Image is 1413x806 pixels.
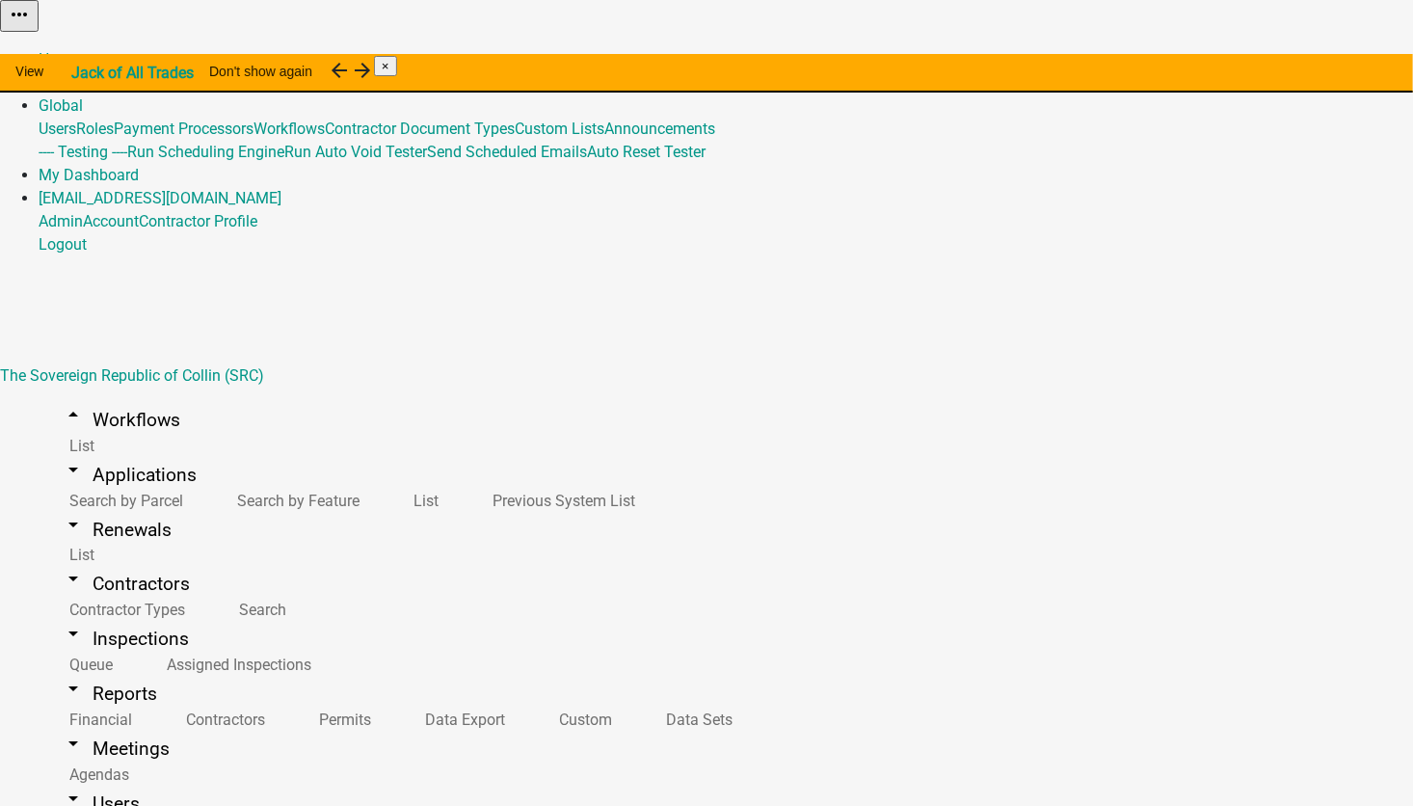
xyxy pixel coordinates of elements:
[394,699,528,740] a: Data Export
[328,59,351,82] i: arrow_back
[39,118,1413,164] div: Global
[8,3,31,26] i: more_horiz
[253,120,325,138] a: Workflows
[382,59,389,73] span: ×
[194,54,328,89] button: Don't show again
[39,534,118,576] a: List
[39,452,220,497] a: arrow_drop_downApplications
[351,59,374,82] i: arrow_forward
[62,403,85,426] i: arrow_drop_up
[62,513,85,536] i: arrow_drop_down
[208,589,309,631] a: Search
[325,120,515,138] a: Contractor Document Types
[427,143,587,161] a: Send Scheduled Emails
[39,210,1413,256] div: [EMAIL_ADDRESS][DOMAIN_NAME]
[71,64,194,82] strong: Jack of All Trades
[39,671,180,716] a: arrow_drop_downReports
[62,567,85,590] i: arrow_drop_down
[39,120,76,138] a: Users
[62,458,85,481] i: arrow_drop_down
[39,507,195,552] a: arrow_drop_downRenewals
[39,589,208,631] a: Contractor Types
[155,699,288,740] a: Contractors
[39,425,118,467] a: List
[587,143,706,161] a: Auto Reset Tester
[127,143,284,161] a: Run Scheduling Engine
[39,235,87,254] a: Logout
[288,699,394,740] a: Permits
[39,616,212,661] a: arrow_drop_downInspections
[114,120,253,138] a: Payment Processors
[39,480,206,522] a: Search by Parcel
[62,677,85,700] i: arrow_drop_down
[284,143,427,161] a: Run Auto Void Tester
[635,699,756,740] a: Data Sets
[383,480,462,522] a: List
[76,120,114,138] a: Roles
[39,166,139,184] a: My Dashboard
[39,644,136,685] a: Queue
[206,480,383,522] a: Search by Feature
[39,50,79,68] a: Home
[528,699,635,740] a: Custom
[39,189,281,207] a: [EMAIL_ADDRESS][DOMAIN_NAME]
[39,212,83,230] a: Admin
[62,732,85,755] i: arrow_drop_down
[139,212,257,230] a: Contractor Profile
[515,120,604,138] a: Custom Lists
[39,561,213,606] a: arrow_drop_downContractors
[462,480,658,522] a: Previous System List
[374,56,397,76] button: Close
[39,754,152,795] a: Agendas
[604,120,715,138] a: Announcements
[39,699,155,740] a: Financial
[39,143,127,161] a: ---- Testing ----
[62,622,85,645] i: arrow_drop_down
[39,397,203,443] a: arrow_drop_upWorkflows
[83,212,139,230] a: Account
[136,644,334,685] a: Assigned Inspections
[39,726,193,771] a: arrow_drop_downMeetings
[39,96,83,115] a: Global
